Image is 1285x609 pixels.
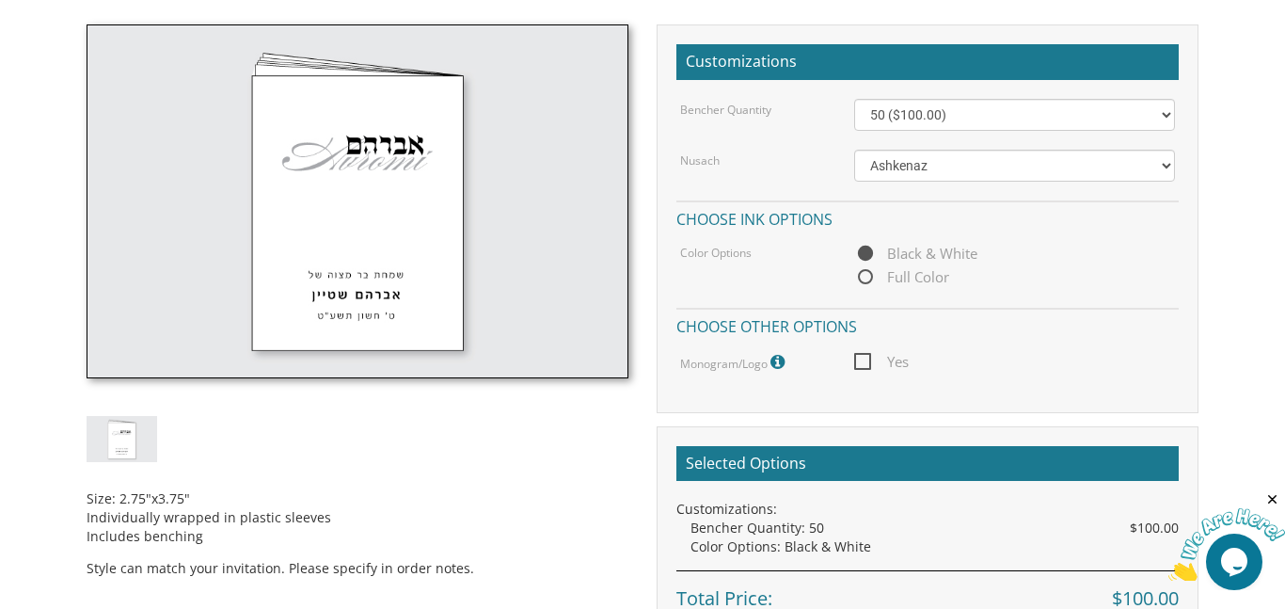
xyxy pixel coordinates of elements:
h4: Choose ink options [676,200,1179,233]
h4: Choose other options [676,308,1179,341]
h2: Selected Options [676,446,1179,482]
label: Nusach [680,152,720,168]
h2: Customizations [676,44,1179,80]
label: Monogram/Logo [680,350,789,375]
span: Black & White [854,242,977,265]
div: Bencher Quantity: 50 [690,519,1179,537]
iframe: chat widget [1168,491,1285,581]
li: Includes benching [87,527,628,546]
div: Style can match your invitation. Please specify in order notes. [87,462,628,578]
div: Customizations: [676,500,1179,519]
div: Color Options: Black & White [690,537,1179,556]
li: Size: 2.75"x3.75" [87,489,628,508]
span: $100.00 [1130,519,1179,537]
img: cardstock-mm-style1.jpg [87,24,628,378]
label: Bencher Quantity [680,102,771,118]
span: Yes [854,350,909,374]
label: Color Options [680,245,752,261]
span: Full Color [854,265,949,289]
img: cardstock-mm-style1.jpg [87,416,157,462]
li: Individually wrapped in plastic sleeves [87,508,628,527]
